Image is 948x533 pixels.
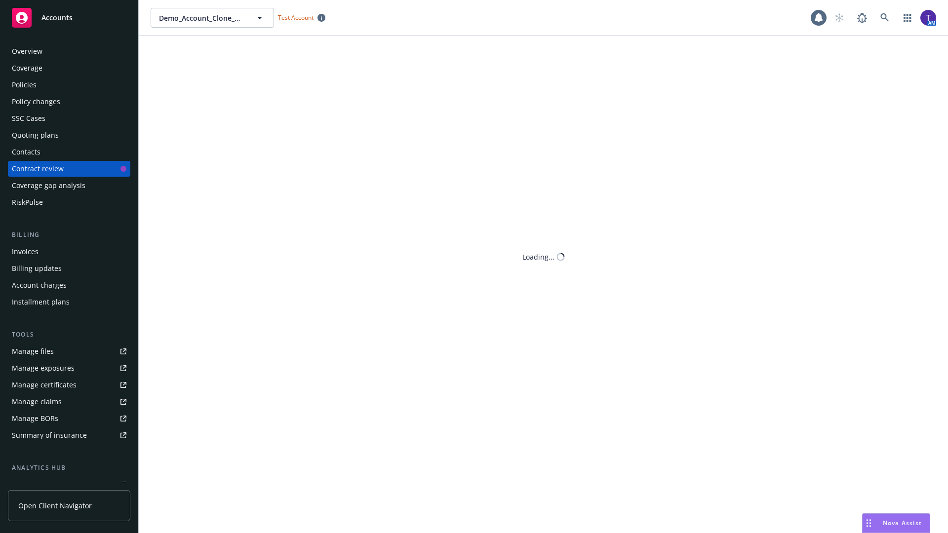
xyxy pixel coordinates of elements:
div: Loading... [522,252,554,262]
a: Start snowing [829,8,849,28]
div: Policies [12,77,37,93]
div: Manage files [12,343,54,359]
div: Invoices [12,244,39,260]
div: Policy changes [12,94,60,110]
div: Coverage [12,60,42,76]
span: Test Account [278,13,314,22]
div: Contacts [12,144,40,160]
a: Report a Bug [852,8,872,28]
a: Contacts [8,144,130,160]
a: Invoices [8,244,130,260]
a: RiskPulse [8,194,130,210]
span: Open Client Navigator [18,500,92,511]
div: Manage exposures [12,360,75,376]
a: Switch app [898,8,917,28]
a: Manage claims [8,394,130,410]
span: Test Account [274,12,329,23]
a: Policies [8,77,130,93]
div: Manage certificates [12,377,77,393]
div: Quoting plans [12,127,59,143]
div: Coverage gap analysis [12,178,85,193]
a: Account charges [8,277,130,293]
div: Drag to move [863,514,875,533]
button: Demo_Account_Clone_QA_CR_Tests_Client [151,8,274,28]
div: Overview [12,43,42,59]
div: RiskPulse [12,194,43,210]
img: photo [920,10,936,26]
a: Accounts [8,4,130,32]
span: Accounts [41,14,73,22]
div: Billing updates [12,261,62,276]
div: Manage claims [12,394,62,410]
div: Analytics hub [8,463,130,473]
a: Manage exposures [8,360,130,376]
a: Coverage gap analysis [8,178,130,193]
a: Manage BORs [8,411,130,426]
a: Policy changes [8,94,130,110]
div: Manage BORs [12,411,58,426]
span: Demo_Account_Clone_QA_CR_Tests_Client [159,13,244,23]
a: Manage files [8,343,130,359]
div: Billing [8,230,130,240]
a: Coverage [8,60,130,76]
a: Billing updates [8,261,130,276]
div: Account charges [12,277,67,293]
a: Summary of insurance [8,427,130,443]
div: Summary of insurance [12,427,87,443]
a: Loss summary generator [8,477,130,493]
div: Tools [8,330,130,340]
a: Manage certificates [8,377,130,393]
div: Contract review [12,161,64,177]
span: Nova Assist [883,519,922,527]
button: Nova Assist [862,513,930,533]
div: Installment plans [12,294,70,310]
a: Installment plans [8,294,130,310]
div: Loss summary generator [12,477,94,493]
a: Contract review [8,161,130,177]
a: Quoting plans [8,127,130,143]
a: Search [875,8,895,28]
a: Overview [8,43,130,59]
div: SSC Cases [12,111,45,126]
a: SSC Cases [8,111,130,126]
